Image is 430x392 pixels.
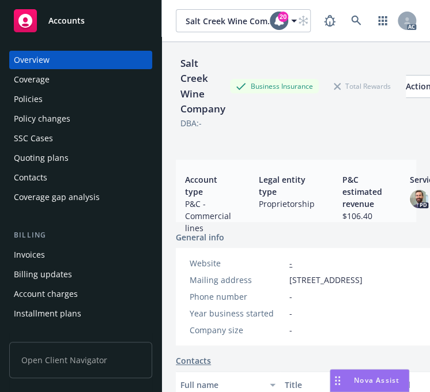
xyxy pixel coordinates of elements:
[9,246,152,264] a: Invoices
[14,149,69,167] div: Quoting plans
[14,129,53,148] div: SSC Cases
[289,258,292,269] a: -
[180,117,202,129] div: DBA: -
[285,379,367,391] div: Title
[176,56,230,117] div: Salt Creek Wine Company
[9,285,152,303] a: Account charges
[289,307,292,319] span: -
[9,342,152,378] span: Open Client Navigator
[342,210,382,222] span: $106.40
[278,12,288,22] div: 20
[9,265,152,284] a: Billing updates
[230,79,319,93] div: Business Insurance
[371,9,394,32] a: Switch app
[14,285,78,303] div: Account charges
[345,9,368,32] a: Search
[186,15,277,27] span: Salt Creek Wine Company
[14,168,47,187] div: Contacts
[9,70,152,89] a: Coverage
[190,257,285,269] div: Website
[292,9,315,32] a: Start snowing
[190,307,285,319] div: Year business started
[176,355,211,367] a: Contacts
[318,9,341,32] a: Report a Bug
[9,149,152,167] a: Quoting plans
[9,188,152,206] a: Coverage gap analysis
[14,110,70,128] div: Policy changes
[14,51,50,69] div: Overview
[289,324,292,336] span: -
[9,229,152,241] div: Billing
[9,168,152,187] a: Contacts
[259,174,315,198] span: Legal entity type
[190,324,285,336] div: Company size
[14,70,50,89] div: Coverage
[190,274,285,286] div: Mailing address
[185,174,231,198] span: Account type
[9,51,152,69] a: Overview
[190,291,285,303] div: Phone number
[176,9,311,32] button: Salt Creek Wine Company
[328,79,397,93] div: Total Rewards
[289,274,363,286] span: [STREET_ADDRESS]
[9,304,152,323] a: Installment plans
[289,291,292,303] span: -
[259,198,315,210] span: Proprietorship
[330,369,409,392] button: Nova Assist
[14,304,81,323] div: Installment plans
[9,5,152,37] a: Accounts
[330,370,345,391] div: Drag to move
[410,190,428,208] img: photo
[14,246,45,264] div: Invoices
[354,375,399,385] span: Nova Assist
[176,231,224,243] span: General info
[14,188,100,206] div: Coverage gap analysis
[180,379,263,391] div: Full name
[14,265,72,284] div: Billing updates
[48,16,85,25] span: Accounts
[9,129,152,148] a: SSC Cases
[14,90,43,108] div: Policies
[342,174,382,210] span: P&C estimated revenue
[185,198,231,234] span: P&C - Commercial lines
[9,110,152,128] a: Policy changes
[9,90,152,108] a: Policies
